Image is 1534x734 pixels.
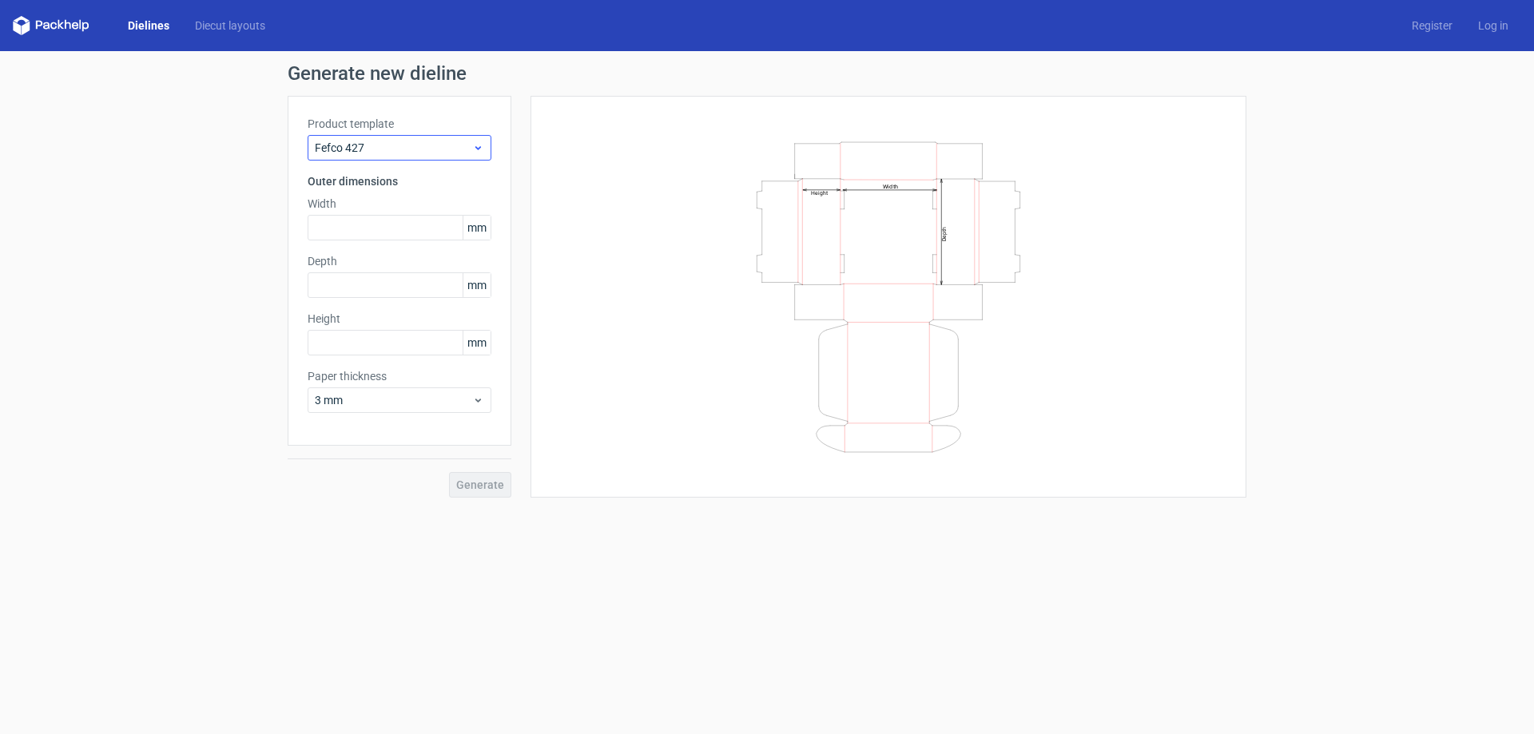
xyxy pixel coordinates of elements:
span: mm [463,273,491,297]
text: Depth [941,226,948,240]
label: Paper thickness [308,368,491,384]
a: Dielines [115,18,182,34]
text: Height [811,189,828,196]
span: mm [463,216,491,240]
h3: Outer dimensions [308,173,491,189]
text: Width [883,182,898,189]
label: Product template [308,116,491,132]
label: Width [308,196,491,212]
a: Diecut layouts [182,18,278,34]
span: mm [463,331,491,355]
a: Register [1399,18,1465,34]
label: Height [308,311,491,327]
span: 3 mm [315,392,472,408]
a: Log in [1465,18,1521,34]
span: Fefco 427 [315,140,472,156]
h1: Generate new dieline [288,64,1246,83]
label: Depth [308,253,491,269]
